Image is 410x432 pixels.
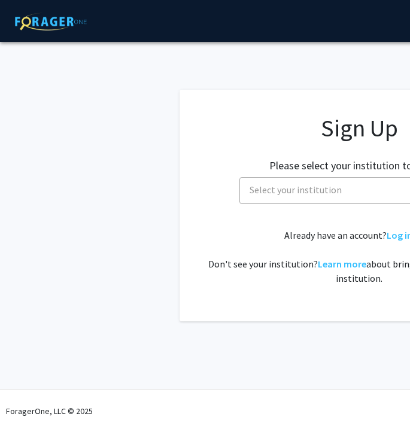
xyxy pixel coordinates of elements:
[6,390,93,432] div: ForagerOne, LLC © 2025
[250,184,342,196] span: Select your institution
[9,13,93,31] img: ForagerOne Logo
[318,258,366,270] a: Learn more about bringing ForagerOne to your institution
